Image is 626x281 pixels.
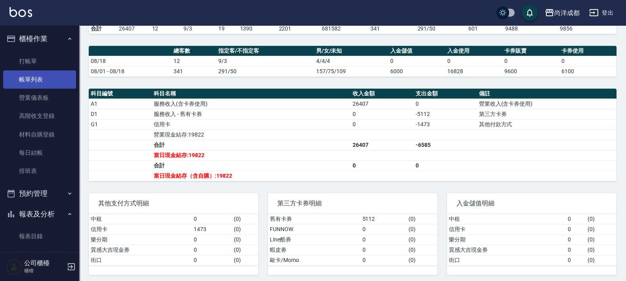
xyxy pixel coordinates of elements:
[414,119,477,129] td: -1473
[447,234,566,245] td: 樂分期
[502,56,559,66] td: 0
[361,214,407,224] td: 5112
[351,160,414,171] td: 0
[351,99,414,109] td: 26407
[24,267,65,274] p: 櫃檯
[3,227,76,245] a: 報表目錄
[320,23,368,34] td: 681582
[407,234,437,245] td: ( 0 )
[150,23,181,34] td: 12
[361,255,407,265] td: 0
[152,119,351,129] td: 信用卡
[192,234,232,245] td: 0
[89,46,616,77] table: a dense table
[3,204,76,224] button: 報表及分析
[502,66,559,76] td: 9600
[566,245,586,255] td: 0
[232,234,258,245] td: ( 0 )
[407,214,437,224] td: ( 0 )
[268,255,361,265] td: 歐卡/Momo
[89,224,192,234] td: 信用卡
[3,28,76,49] button: 櫃檯作業
[277,199,428,207] span: 第三方卡券明細
[172,46,217,56] th: 總客數
[268,214,437,266] table: a dense table
[3,107,76,125] a: 高階收支登錄
[407,255,437,265] td: ( 0 )
[89,89,152,99] th: 科目編號
[24,259,65,267] h5: 公司櫃檯
[268,234,361,245] td: Line酷券
[152,89,351,99] th: 科目名稱
[368,23,416,34] td: 341
[314,46,388,56] th: 男/女/未知
[3,89,76,107] a: 營業儀表板
[277,23,320,34] td: 2201
[445,46,502,56] th: 入金使用
[89,119,152,129] td: G1
[456,199,607,207] span: 入金儲值明細
[477,99,616,109] td: 營業收入(含卡券使用)
[586,245,616,255] td: ( 0 )
[447,224,566,234] td: 信用卡
[192,214,232,224] td: 0
[351,109,414,119] td: 0
[351,89,414,99] th: 收入金額
[232,214,258,224] td: ( 0 )
[216,66,314,76] td: 291/50
[238,23,277,34] td: 1390
[407,245,437,255] td: ( 0 )
[566,255,586,265] td: 0
[477,119,616,129] td: 其他付款方式
[6,259,22,275] img: Person
[181,23,217,34] td: 9/3
[477,89,616,99] th: 備註
[414,89,477,99] th: 支出金額
[172,66,217,76] td: 341
[566,234,586,245] td: 0
[3,162,76,180] a: 排班表
[232,255,258,265] td: ( 0 )
[559,46,616,56] th: 卡券使用
[586,234,616,245] td: ( 0 )
[361,234,407,245] td: 0
[361,224,407,234] td: 0
[502,46,559,56] th: 卡券販賣
[566,224,586,234] td: 0
[447,255,566,265] td: 街口
[351,119,414,129] td: 0
[89,109,152,119] td: D1
[98,199,249,207] span: 其他支付方式明細
[216,46,314,56] th: 指定客/不指定客
[268,224,361,234] td: FUNNOW
[152,150,351,160] td: 當日現金結存:19822
[89,56,172,66] td: 08/18
[152,109,351,119] td: 服務收入 - 舊有卡券
[351,140,414,150] td: 26407
[216,23,238,34] td: 19
[172,56,217,66] td: 12
[3,52,76,70] a: 打帳單
[447,214,616,266] table: a dense table
[414,99,477,109] td: 0
[416,23,466,34] td: 291/50
[554,8,580,18] div: 尚洋成都
[3,246,76,264] a: 店家區間累計表
[586,6,616,20] button: 登出
[192,255,232,265] td: 0
[192,224,232,234] td: 1473
[407,224,437,234] td: ( 0 )
[388,46,445,56] th: 入金儲值
[232,245,258,255] td: ( 0 )
[89,255,192,265] td: 街口
[447,245,566,255] td: 質感大吉現金券
[414,140,477,150] td: -6585
[388,66,445,76] td: 6000
[414,160,477,171] td: 0
[566,214,586,224] td: 0
[89,99,152,109] td: A1
[477,109,616,119] td: 第三方卡券
[3,125,76,144] a: 材料自購登錄
[445,66,502,76] td: 16828
[89,214,192,224] td: 中租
